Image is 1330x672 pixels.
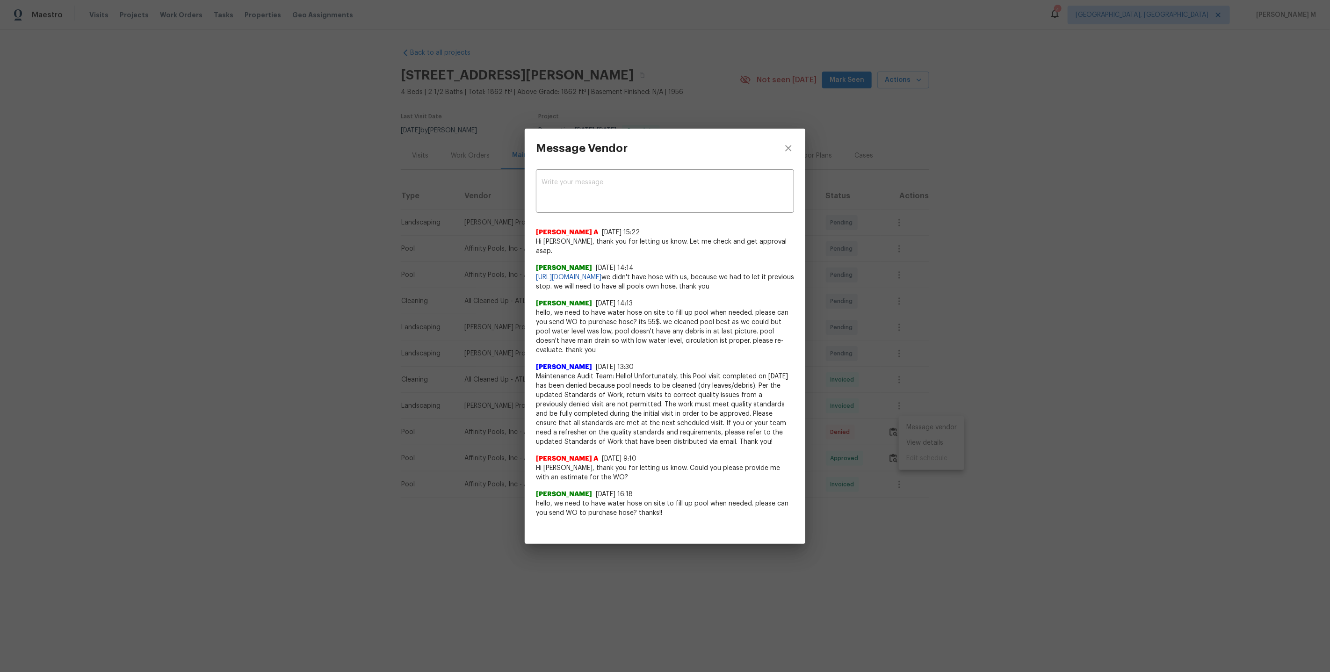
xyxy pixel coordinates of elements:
span: hello, we need to have water hose on site to fill up pool when needed. please can you send WO to ... [536,499,794,518]
span: [DATE] 15:22 [602,229,640,236]
span: [PERSON_NAME] [536,490,592,499]
span: [PERSON_NAME] [536,299,592,308]
span: [PERSON_NAME] [536,362,592,372]
a: [URL][DOMAIN_NAME] [536,274,601,281]
span: we didn't have hose with us, because we had to let it previous stop. we will need to have all poo... [536,273,794,291]
span: Hi [PERSON_NAME], thank you for letting us know. Let me check and get approval asap. [536,237,794,256]
h3: Message Vendor [536,142,628,155]
span: [PERSON_NAME] A [536,228,598,237]
span: [PERSON_NAME] A [536,454,598,463]
button: close [772,129,805,168]
span: [DATE] 9:10 [602,455,636,462]
span: [DATE] 16:18 [596,491,633,498]
span: [DATE] 14:13 [596,300,633,307]
span: [DATE] 13:30 [596,364,634,370]
span: Hi [PERSON_NAME], thank you for letting us know. Could you please provide me with an estimate for... [536,463,794,482]
span: [PERSON_NAME] [536,263,592,273]
span: [DATE] 14:14 [596,265,634,271]
span: Maintenance Audit Team: Hello! Unfortunately, this Pool visit completed on [DATE] has been denied... [536,372,794,447]
span: hello, we need to have water hose on site to fill up pool when needed. please can you send WO to ... [536,308,794,355]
